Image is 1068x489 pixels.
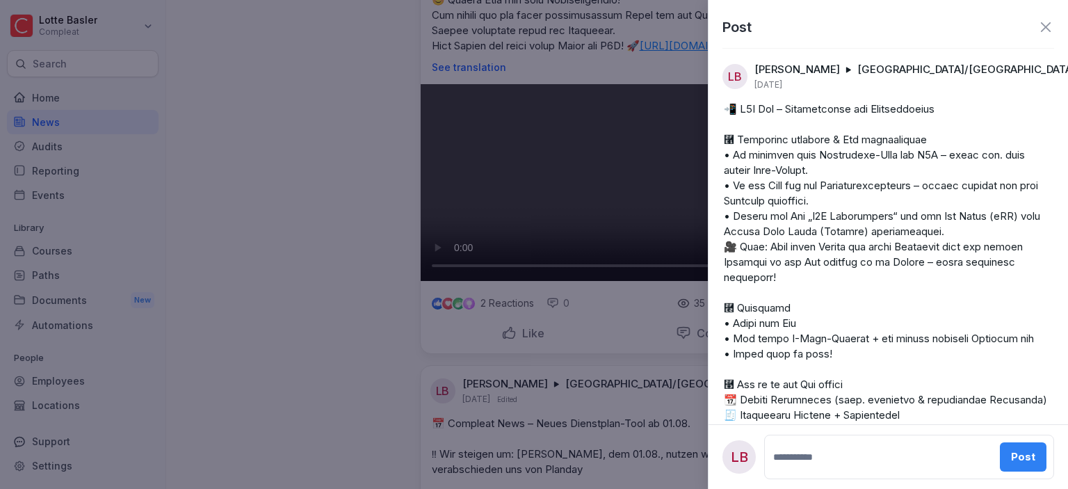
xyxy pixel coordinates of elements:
[722,440,756,474] div: LB
[1000,442,1046,472] button: Post
[754,79,782,90] p: [DATE]
[722,64,747,89] div: LB
[1011,449,1035,465] div: Post
[722,17,752,38] p: Post
[754,63,840,77] p: [PERSON_NAME]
